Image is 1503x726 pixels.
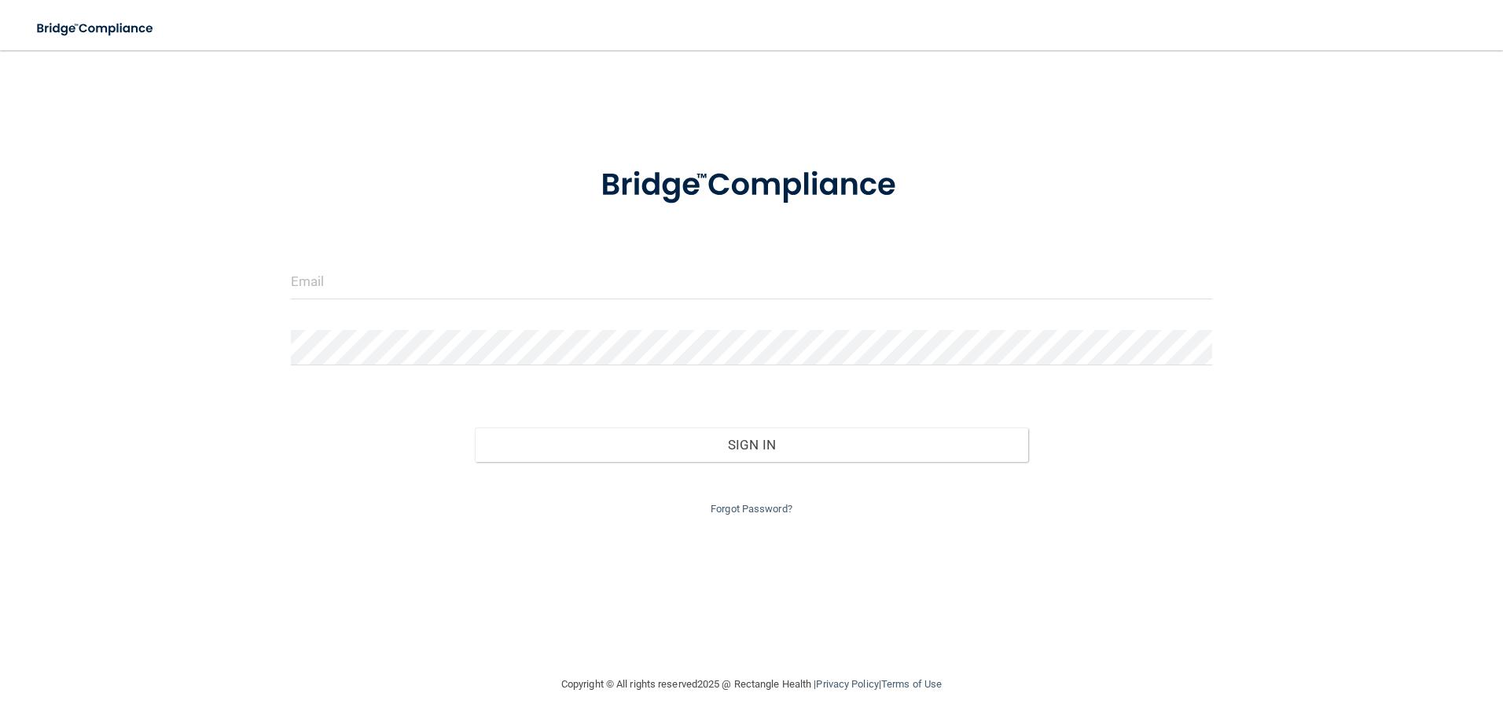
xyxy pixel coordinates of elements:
[711,503,792,515] a: Forgot Password?
[475,427,1028,462] button: Sign In
[465,659,1038,709] div: Copyright © All rights reserved 2025 @ Rectangle Health | |
[881,678,942,690] a: Terms of Use
[24,13,168,45] img: bridge_compliance_login_screen.278c3ca4.svg
[816,678,878,690] a: Privacy Policy
[291,264,1213,299] input: Email
[568,145,935,226] img: bridge_compliance_login_screen.278c3ca4.svg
